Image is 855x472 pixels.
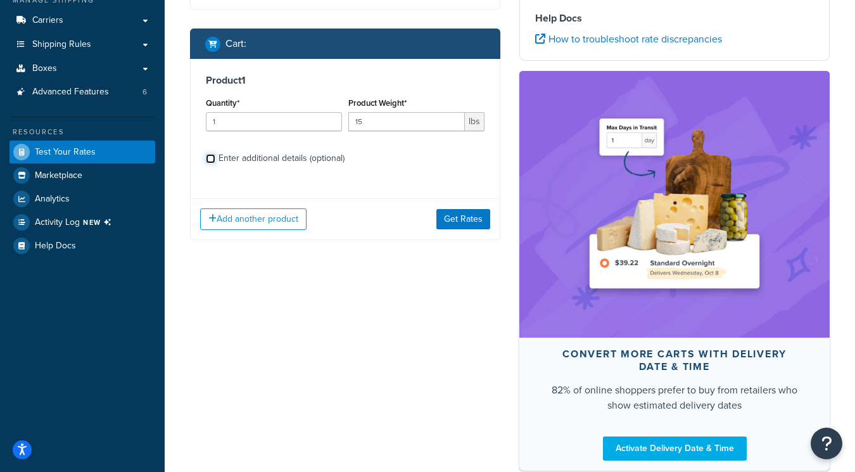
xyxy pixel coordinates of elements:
[206,112,342,131] input: 0
[35,147,96,158] span: Test Your Rates
[348,98,407,108] label: Product Weight*
[811,428,842,459] button: Open Resource Center
[9,141,155,163] a: Test Your Rates
[32,63,57,74] span: Boxes
[35,194,70,205] span: Analytics
[348,112,465,131] input: 0.00
[436,209,490,229] button: Get Rates
[206,98,239,108] label: Quantity*
[35,241,76,252] span: Help Docs
[9,33,155,56] a: Shipping Rules
[35,170,82,181] span: Marketplace
[206,74,484,87] h3: Product 1
[9,211,155,234] a: Activity LogNEW
[550,383,799,413] div: 82% of online shoppers prefer to buy from retailers who show estimated delivery dates
[32,15,63,26] span: Carriers
[225,38,246,49] h2: Cart :
[535,11,814,26] h4: Help Docs
[32,39,91,50] span: Shipping Rules
[9,211,155,234] li: [object Object]
[535,32,722,46] a: How to troubleshoot rate discrepancies
[9,80,155,104] li: Advanced Features
[9,127,155,137] div: Resources
[218,150,345,167] div: Enter additional details (optional)
[83,217,117,227] span: NEW
[9,9,155,32] a: Carriers
[9,234,155,257] a: Help Docs
[465,112,484,131] span: lbs
[9,164,155,187] a: Marketplace
[200,208,307,230] button: Add another product
[550,348,799,373] div: Convert more carts with delivery date & time
[603,437,747,461] a: Activate Delivery Date & Time
[142,87,147,98] span: 6
[35,214,117,231] span: Activity Log
[9,80,155,104] a: Advanced Features6
[579,90,769,319] img: feature-image-ddt-36eae7f7280da8017bfb280eaccd9c446f90b1fe08728e4019434db127062ab4.png
[9,188,155,210] a: Analytics
[32,87,109,98] span: Advanced Features
[9,57,155,80] a: Boxes
[206,154,215,163] input: Enter additional details (optional)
